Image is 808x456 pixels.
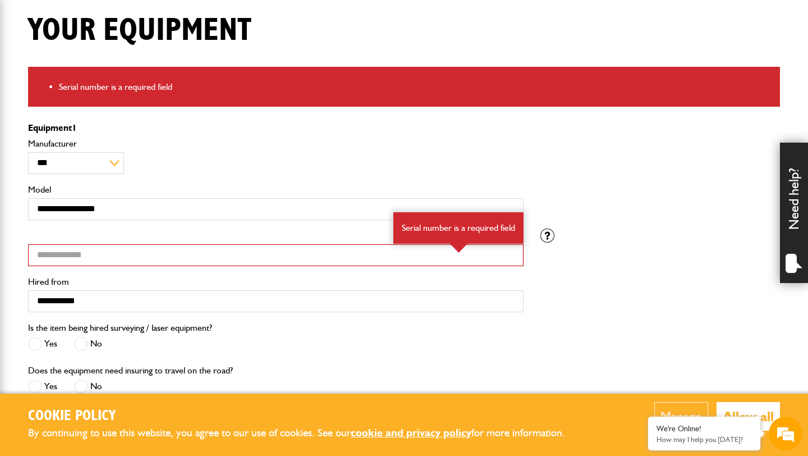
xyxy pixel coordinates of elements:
p: By continuing to use this website, you agree to our use of cookies. See our for more information. [28,425,584,442]
input: Enter your last name [15,104,205,129]
li: Serial number is a required field [59,80,772,94]
div: Chat with us now [58,63,189,77]
img: error-box-arrow.svg [450,244,467,253]
textarea: Type your message and hit 'Enter' [15,203,205,336]
h2: Cookie Policy [28,408,584,425]
label: Yes [28,337,57,351]
span: 1 [72,122,77,133]
p: How may I help you today? [656,435,752,444]
input: Enter your phone number [15,170,205,195]
p: Equipment [28,124,524,133]
label: Does the equipment need insuring to travel on the road? [28,366,233,375]
label: Hired from [28,277,524,286]
div: We're Online! [656,424,752,434]
label: Yes [28,380,57,394]
em: Start Chat [153,346,204,361]
input: Enter your email address [15,137,205,162]
button: Allow all [717,402,780,431]
div: Minimize live chat window [184,6,211,33]
label: No [74,337,102,351]
h1: Your equipment [28,12,251,49]
a: cookie and privacy policy [351,426,471,439]
div: Need help? [780,143,808,283]
label: Manufacturer [28,139,524,148]
div: Serial number is a required field [393,212,524,244]
button: Manage [654,402,708,431]
label: Model [28,185,524,194]
label: No [74,380,102,394]
img: d_20077148190_company_1631870298795_20077148190 [19,62,47,78]
label: Is the item being hired surveying / laser equipment? [28,323,212,332]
